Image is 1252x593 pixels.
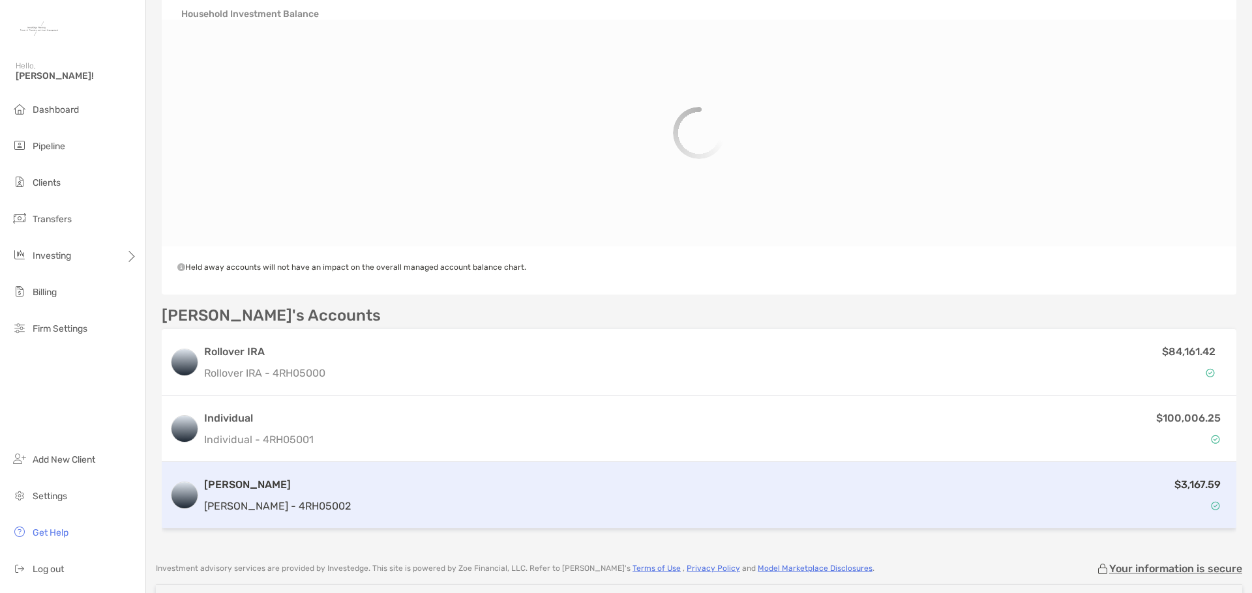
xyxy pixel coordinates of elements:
img: Account Status icon [1211,501,1220,510]
p: Your information is secure [1109,562,1242,575]
img: pipeline icon [12,137,27,153]
img: logo account [171,482,198,508]
p: [PERSON_NAME]'s Accounts [162,308,381,324]
img: Account Status icon [1206,368,1215,377]
span: Add New Client [33,454,95,465]
h3: [PERSON_NAME] [204,477,351,493]
span: Clients [33,177,61,188]
img: firm-settings icon [12,320,27,336]
img: dashboard icon [12,101,27,117]
h3: Individual [204,411,314,426]
img: logo account [171,349,198,375]
p: Rollover IRA - 4RH05000 [204,365,970,381]
img: logout icon [12,560,27,576]
img: clients icon [12,174,27,190]
a: Terms of Use [633,564,681,573]
img: add_new_client icon [12,451,27,467]
img: billing icon [12,283,27,299]
h4: Household Investment Balance [181,8,319,20]
img: transfers icon [12,210,27,226]
span: Billing [33,287,57,298]
span: Log out [33,564,64,575]
a: Model Marketplace Disclosures [758,564,872,573]
p: $100,006.25 [1156,410,1221,426]
span: Get Help [33,527,68,538]
span: Dashboard [33,104,79,115]
p: Investment advisory services are provided by Investedge . This site is powered by Zoe Financial, ... [156,564,874,573]
img: get-help icon [12,524,27,540]
span: Firm Settings [33,323,87,334]
h3: Rollover IRA [204,344,970,360]
img: settings icon [12,487,27,503]
img: Account Status icon [1211,435,1220,444]
span: Settings [33,491,67,502]
a: Privacy Policy [687,564,740,573]
span: [PERSON_NAME]! [16,70,138,81]
span: Held away accounts will not have an impact on the overall managed account balance chart. [177,263,526,272]
img: Zoe Logo [16,5,63,52]
span: Transfers [33,214,72,225]
img: logo account [171,416,198,442]
p: $84,161.42 [1162,343,1215,360]
p: $3,167.59 [1174,476,1221,493]
p: [PERSON_NAME] - 4RH05002 [204,498,351,514]
span: Pipeline [33,141,65,152]
p: Individual - 4RH05001 [204,431,314,448]
span: Investing [33,250,71,261]
img: investing icon [12,247,27,263]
